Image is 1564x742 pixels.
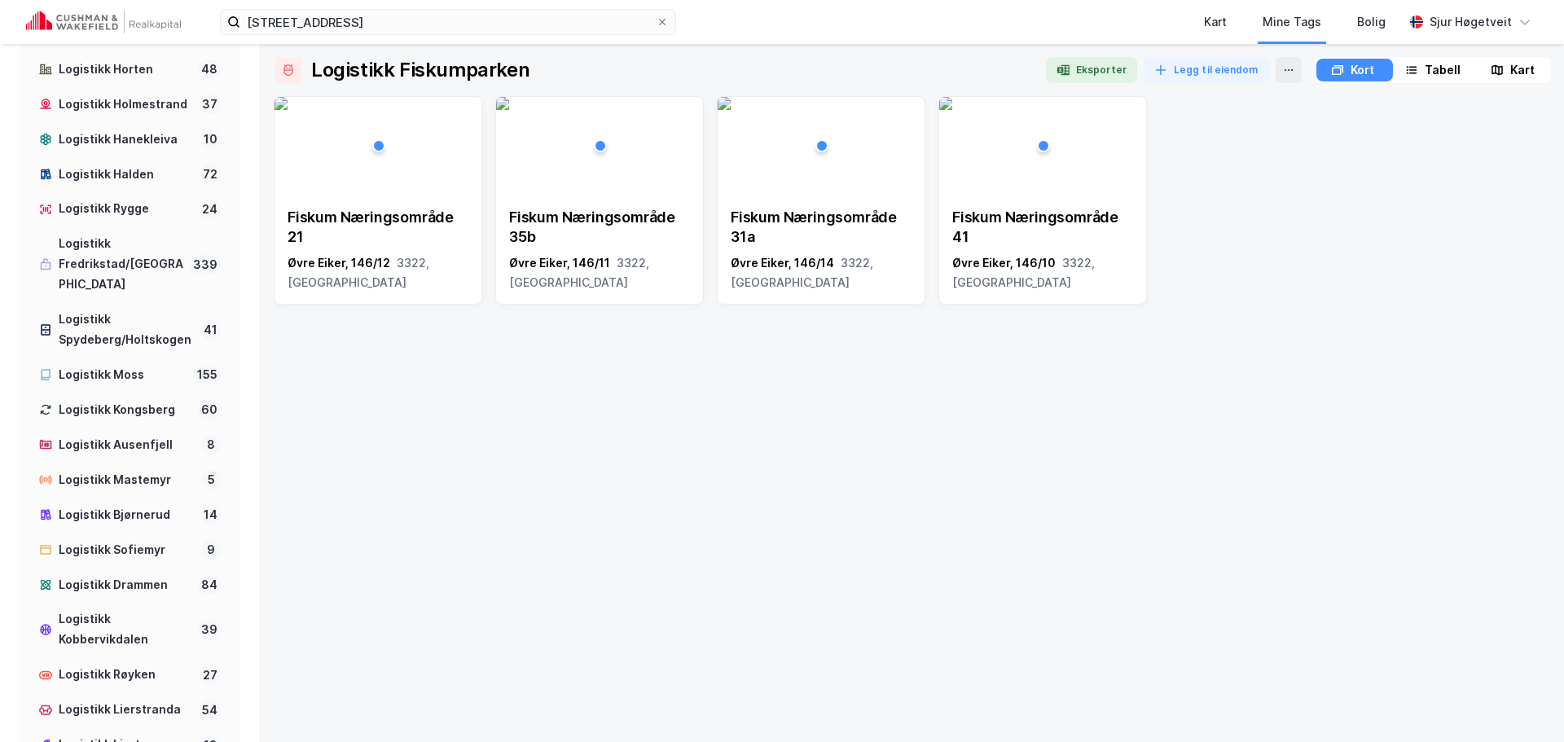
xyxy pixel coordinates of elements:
div: 37 [199,94,221,114]
div: Tabell [1425,60,1461,80]
div: 339 [190,255,221,274]
img: 256x120 [718,97,731,110]
div: Kontrollprogram for chat [1483,664,1564,742]
a: Logistikk Kobbervikdalen39 [29,603,231,656]
a: Logistikk Horten48 [29,53,231,86]
div: 9 [201,540,221,560]
div: Kort [1351,60,1374,80]
div: 10 [200,130,221,149]
div: Logistikk Horten [59,59,191,80]
button: Legg til eiendom [1144,57,1269,83]
span: 3322, [GEOGRAPHIC_DATA] [731,256,873,289]
div: Fiskum Næringsområde 21 [288,208,468,247]
div: Logistikk Lierstranda [59,700,192,720]
a: Logistikk Hanekleiva10 [29,123,231,156]
div: Fiskum Næringsområde 35b [509,208,690,247]
a: Logistikk Lierstranda54 [29,693,231,727]
div: Logistikk Kobbervikdalen [59,609,191,650]
a: Logistikk Fredrikstad/[GEOGRAPHIC_DATA]339 [29,227,231,301]
img: cushman-wakefield-realkapital-logo.202ea83816669bd177139c58696a8fa1.svg [26,11,181,33]
span: 3322, [GEOGRAPHIC_DATA] [509,256,649,289]
img: 256x120 [939,97,952,110]
iframe: Chat Widget [1483,664,1564,742]
span: 3322, [GEOGRAPHIC_DATA] [288,256,429,289]
img: 256x120 [275,97,288,110]
div: 72 [200,165,221,184]
a: Logistikk Kongsberg60 [29,393,231,427]
div: Øvre Eiker, 146/10 [952,253,1133,292]
div: 54 [199,700,221,720]
div: Logistikk Moss [59,365,187,385]
a: Logistikk Røyken27 [29,658,231,692]
div: Logistikk Halden [59,165,193,185]
div: Fiskum Næringsområde 41 [952,208,1133,247]
div: Fiskum Næringsområde 31a [731,208,912,247]
div: Logistikk Fredrikstad/[GEOGRAPHIC_DATA] [59,234,183,295]
a: Logistikk Sofiemyr9 [29,533,231,567]
div: Sjur Høgetveit [1430,12,1512,32]
div: Logistikk Spydeberg/Holtskogen [59,310,194,350]
a: Logistikk Moss155 [29,358,231,392]
div: 48 [198,59,221,79]
a: Logistikk Halden72 [29,158,231,191]
a: Logistikk Ausenfjell8 [29,428,231,462]
div: 24 [199,200,221,219]
div: 155 [194,365,221,384]
div: 8 [201,435,221,454]
div: Bolig [1357,12,1386,32]
div: 60 [198,400,221,419]
div: Øvre Eiker, 146/12 [288,253,468,292]
img: 256x120 [496,97,509,110]
a: Logistikk Holmestrand37 [29,88,231,121]
div: 39 [198,620,221,639]
button: Eksporter [1046,57,1137,83]
div: Øvre Eiker, 146/14 [731,253,912,292]
div: Logistikk Holmestrand [59,94,192,115]
div: Logistikk Ausenfjell [59,435,195,455]
div: Logistikk Rygge [59,199,192,219]
a: Logistikk Mastemyr5 [29,463,231,497]
input: Søk på adresse, matrikkel, gårdeiere, leietakere eller personer [240,10,656,34]
div: Logistikk Sofiemyr [59,540,195,560]
a: Logistikk Bjørnerud14 [29,498,231,532]
div: 41 [200,320,221,340]
div: 5 [201,470,221,490]
div: Logistikk Bjørnerud [59,505,194,525]
a: Logistikk Drammen84 [29,569,231,602]
div: 84 [198,575,221,595]
div: Mine Tags [1263,12,1321,32]
a: Logistikk Spydeberg/Holtskogen41 [29,303,231,357]
div: 14 [200,505,221,525]
div: Logistikk Drammen [59,575,191,595]
div: Kart [1204,12,1227,32]
div: Logistikk Røyken [59,665,193,685]
div: 27 [200,665,221,685]
div: Kart [1510,60,1535,80]
div: Logistikk Fiskumparken [311,57,529,83]
div: Logistikk Mastemyr [59,470,195,490]
span: 3322, [GEOGRAPHIC_DATA] [952,256,1095,289]
div: Øvre Eiker, 146/11 [509,253,690,292]
a: Logistikk Rygge24 [29,192,231,226]
div: Logistikk Kongsberg [59,400,191,420]
div: Logistikk Hanekleiva [59,130,194,150]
